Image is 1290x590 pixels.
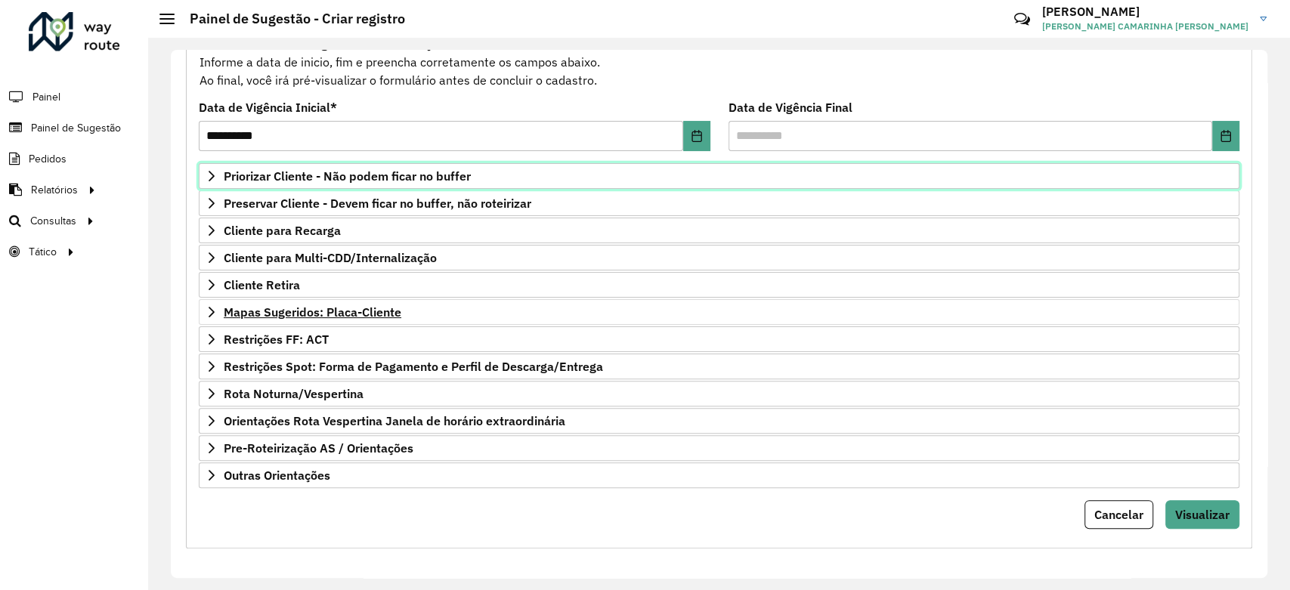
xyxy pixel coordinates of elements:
[199,381,1239,406] a: Rota Noturna/Vespertina
[1165,500,1239,529] button: Visualizar
[224,252,437,264] span: Cliente para Multi-CDD/Internalização
[224,306,401,318] span: Mapas Sugeridos: Placa-Cliente
[1094,507,1143,522] span: Cancelar
[224,279,300,291] span: Cliente Retira
[224,415,565,427] span: Orientações Rota Vespertina Janela de horário extraordinária
[224,469,330,481] span: Outras Orientações
[729,98,852,116] label: Data de Vigência Final
[200,36,449,51] strong: Cadastro Painel de sugestão de roteirização:
[175,11,405,27] h2: Painel de Sugestão - Criar registro
[199,190,1239,216] a: Preservar Cliente - Devem ficar no buffer, não roteirizar
[1084,500,1153,529] button: Cancelar
[29,244,57,260] span: Tático
[199,299,1239,325] a: Mapas Sugeridos: Placa-Cliente
[224,333,329,345] span: Restrições FF: ACT
[199,354,1239,379] a: Restrições Spot: Forma de Pagamento e Perfil de Descarga/Entrega
[224,360,603,372] span: Restrições Spot: Forma de Pagamento e Perfil de Descarga/Entrega
[1042,20,1248,33] span: [PERSON_NAME] CAMARINHA [PERSON_NAME]
[199,163,1239,189] a: Priorizar Cliente - Não podem ficar no buffer
[199,272,1239,298] a: Cliente Retira
[199,408,1239,434] a: Orientações Rota Vespertina Janela de horário extraordinária
[199,218,1239,243] a: Cliente para Recarga
[224,388,363,400] span: Rota Noturna/Vespertina
[224,442,413,454] span: Pre-Roteirização AS / Orientações
[199,326,1239,352] a: Restrições FF: ACT
[32,89,60,105] span: Painel
[31,120,121,136] span: Painel de Sugestão
[199,98,337,116] label: Data de Vigência Inicial
[199,435,1239,461] a: Pre-Roteirização AS / Orientações
[1175,507,1230,522] span: Visualizar
[199,34,1239,90] div: Informe a data de inicio, fim e preencha corretamente os campos abaixo. Ao final, você irá pré-vi...
[1006,3,1038,36] a: Contato Rápido
[683,121,710,151] button: Choose Date
[224,170,471,182] span: Priorizar Cliente - Não podem ficar no buffer
[199,245,1239,270] a: Cliente para Multi-CDD/Internalização
[199,462,1239,488] a: Outras Orientações
[30,213,76,229] span: Consultas
[224,197,531,209] span: Preservar Cliente - Devem ficar no buffer, não roteirizar
[31,182,78,198] span: Relatórios
[1042,5,1248,19] h3: [PERSON_NAME]
[224,224,341,236] span: Cliente para Recarga
[1212,121,1239,151] button: Choose Date
[29,151,67,167] span: Pedidos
